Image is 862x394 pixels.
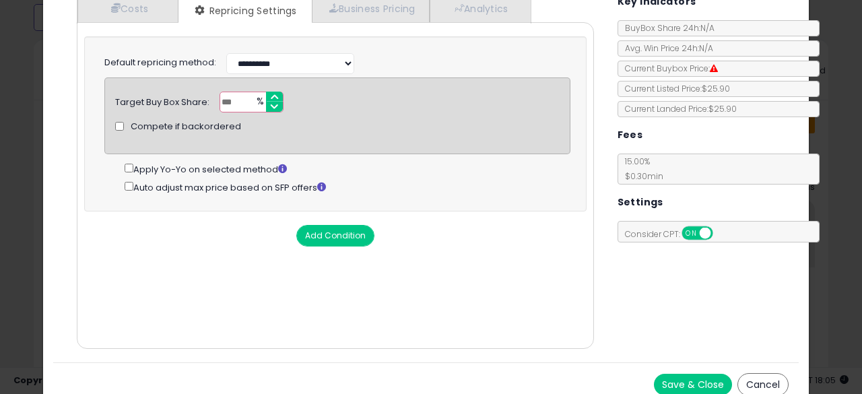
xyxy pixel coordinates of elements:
[618,103,737,114] span: Current Landed Price: $25.90
[618,42,713,54] span: Avg. Win Price 24h: N/A
[618,156,663,182] span: 15.00 %
[618,22,715,34] span: BuyBox Share 24h: N/A
[710,228,732,239] span: OFF
[296,225,374,247] button: Add Condition
[125,179,570,195] div: Auto adjust max price based on SFP offers
[125,161,570,176] div: Apply Yo-Yo on selected method
[115,92,209,109] div: Target Buy Box Share:
[131,121,241,133] span: Compete if backordered
[618,228,731,240] span: Consider CPT:
[683,228,700,239] span: ON
[618,83,730,94] span: Current Listed Price: $25.90
[710,65,718,73] i: Suppressed Buy Box
[618,63,718,74] span: Current Buybox Price:
[618,127,643,143] h5: Fees
[618,170,663,182] span: $0.30 min
[618,194,663,211] h5: Settings
[248,92,270,112] span: %
[104,57,216,69] label: Default repricing method:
